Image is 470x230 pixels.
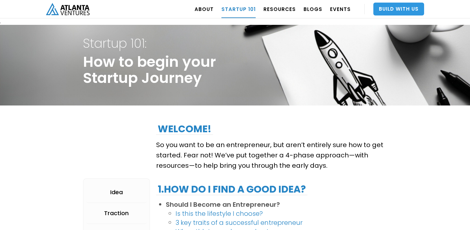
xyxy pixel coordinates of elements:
[156,184,307,195] h2: 1.
[83,33,216,98] h1: How to begin your Startup Journey
[166,200,280,209] strong: Should I Become an Entrepreneur?
[83,35,146,52] strong: Startup 101:
[87,182,146,203] a: Idea
[164,182,306,196] strong: How do I find a good idea?
[156,123,213,135] h2: Welcome!
[87,203,146,224] a: Traction
[156,140,387,171] p: So you want to be an entrepreneur, but aren’t entirely sure how to get started. Fear not! We’ve p...
[104,210,129,216] div: Traction
[176,218,303,227] a: 3 key traits of a successful entrepreneur
[110,189,123,195] div: Idea
[176,209,263,218] a: Is this the lifestyle I choose?
[373,3,424,15] a: Build With Us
